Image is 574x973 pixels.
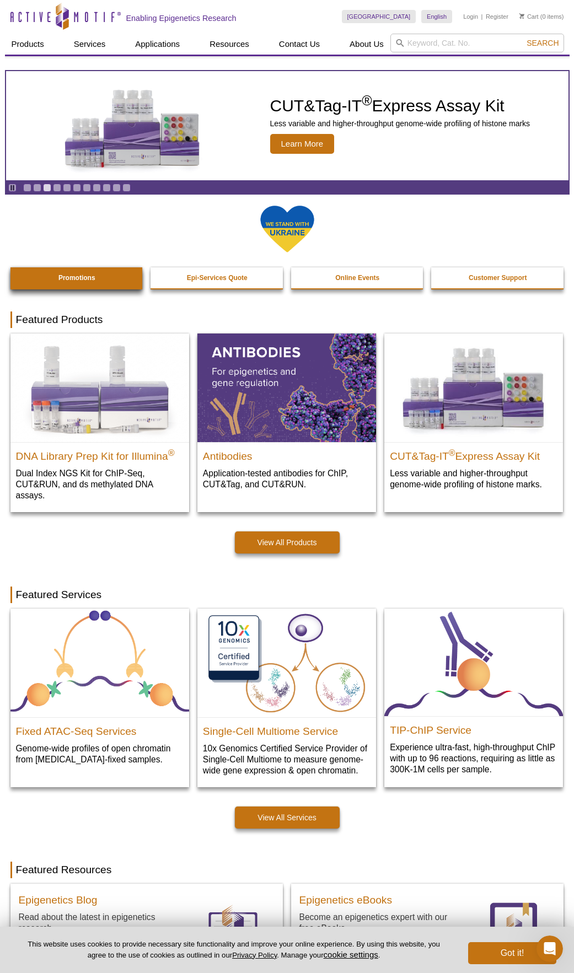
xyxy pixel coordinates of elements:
a: Go to slide 8 [93,184,101,192]
button: Got it! [468,942,556,964]
img: TIP-ChIP Service [384,609,563,717]
p: Less variable and higher-throughput genome-wide profiling of histone marks [270,119,530,128]
a: English [421,10,452,23]
a: [GEOGRAPHIC_DATA] [342,10,416,23]
a: DNA Library Prep Kit for Illumina DNA Library Prep Kit for Illumina® Dual Index NGS Kit for ChIP-... [10,334,189,512]
a: Fixed ATAC-Seq Services Fixed ATAC-Seq Services Genome-wide profiles of open chromatin from [MEDI... [10,609,189,777]
a: Single-Cell Multiome Servicee Single-Cell Multiome Service 10x Genomics Certified Service Provide... [197,609,376,788]
p: Dual Index NGS Kit for ChIP-Seq, CUT&RUN, and ds methylated DNA assays. [16,467,184,501]
p: Read about the latest in epigenetics research. [19,911,184,934]
p: Experience ultra-fast, high-throughput ChIP with up to 96 reactions, requiring as little as 300K-... [390,741,557,775]
img: DNA Library Prep Kit for Illumina [10,334,189,442]
img: Single-Cell Multiome Servicee [197,609,376,718]
a: Epigenetics Blog [19,892,98,911]
a: Epi-Services Quote [151,267,284,288]
h2: Enabling Epigenetics Research [126,13,237,23]
a: CUT&Tag-IT Express Assay Kit CUT&Tag-IT®Express Assay Kit Less variable and higher-throughput gen... [6,71,568,180]
h2: Single-Cell Multiome Service [203,721,371,737]
p: 10x Genomics Certified Service Provider of Single-Cell Multiome to measure genome-wide gene expre... [203,743,371,776]
a: Login [463,13,478,20]
button: cookie settings [324,950,378,959]
strong: Epi-Services Quote [187,274,248,282]
button: Search [523,38,562,48]
a: Applications [128,34,186,55]
img: We Stand With Ukraine [260,205,315,254]
p: This website uses cookies to provide necessary site functionality and improve your online experie... [18,939,450,960]
a: Go to slide 11 [122,184,131,192]
a: Promotions [10,267,144,288]
a: Services [67,34,112,55]
h2: Featured Resources [10,862,564,878]
p: Genome-wide profiles of open chromatin from [MEDICAL_DATA]-fixed samples. [16,743,184,765]
img: CUT&Tag-IT Express Assay Kit [41,65,223,186]
h2: CUT&Tag-IT Express Assay Kit [390,445,557,462]
sup: ® [168,448,175,457]
h2: TIP-ChIP Service [390,719,557,736]
p: Less variable and higher-throughput genome-wide profiling of histone marks​. [390,467,557,490]
a: Cart [519,13,539,20]
a: Customer Support [431,267,565,288]
a: Products [5,34,51,55]
h3: Epigenetics eBooks [299,895,393,906]
a: Go to slide 5 [63,184,71,192]
li: | [481,10,483,23]
a: Online Events [291,267,425,288]
a: Register [486,13,508,20]
img: Your Cart [519,13,524,19]
a: View All Products [235,531,340,553]
p: Become an epigenetics expert with our free eBooks. [299,911,464,934]
a: Contact Us [272,34,326,55]
strong: Online Events [335,274,379,282]
a: Go to slide 10 [112,184,121,192]
h2: Featured Services [10,587,564,603]
a: Privacy Policy [232,951,277,959]
a: Toggle autoplay [8,184,17,192]
a: CUT&Tag-IT® Express Assay Kit CUT&Tag-IT®Express Assay Kit Less variable and higher-throughput ge... [384,334,563,501]
img: CUT&Tag-IT® Express Assay Kit [384,334,563,442]
h2: CUT&Tag-IT Express Assay Kit [270,98,530,114]
a: Go to slide 3 [43,184,51,192]
article: CUT&Tag-IT Express Assay Kit [6,71,568,180]
strong: Customer Support [469,274,527,282]
a: Go to slide 6 [73,184,81,192]
p: Application-tested antibodies for ChIP, CUT&Tag, and CUT&RUN. [203,467,371,490]
h2: Fixed ATAC-Seq Services [16,721,184,737]
a: TIP-ChIP Service TIP-ChIP Service Experience ultra-fast, high-throughput ChIP with up to 96 react... [384,609,563,787]
span: Learn More [270,134,335,154]
a: Go to slide 7 [83,184,91,192]
iframe: Intercom live chat [537,936,563,962]
h2: DNA Library Prep Kit for Illumina [16,445,184,462]
span: Search [527,39,559,47]
a: Go to slide 1 [23,184,31,192]
a: Resources [203,34,256,55]
li: (0 items) [519,10,564,23]
a: All Antibodies Antibodies Application-tested antibodies for ChIP, CUT&Tag, and CUT&RUN. [197,334,376,501]
img: All Antibodies [197,334,376,442]
h3: Epigenetics Blog [19,895,98,906]
a: About Us [343,34,390,55]
input: Keyword, Cat. No. [390,34,564,52]
a: Go to slide 9 [103,184,111,192]
a: Epigenetics eBooks [299,892,393,911]
img: Fixed ATAC-Seq Services [10,609,189,718]
sup: ® [449,448,455,457]
a: View All Services [235,807,340,829]
h2: Antibodies [203,445,371,462]
h2: Featured Products [10,311,564,328]
strong: Promotions [58,274,95,282]
a: Go to slide 4 [53,184,61,192]
a: Go to slide 2 [33,184,41,192]
sup: ® [362,93,372,108]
